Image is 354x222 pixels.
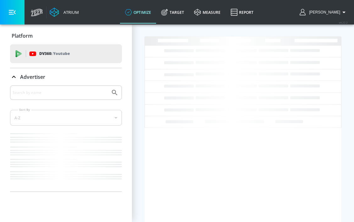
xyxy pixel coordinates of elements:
[10,85,122,192] div: Advertiser
[50,8,79,17] a: Atrium
[339,21,348,24] span: v 4.22.2
[39,50,70,57] p: DV360:
[10,27,122,45] div: Platform
[20,73,45,80] p: Advertiser
[13,89,108,97] input: Search by name
[18,108,31,112] label: Sort By
[189,1,226,24] a: measure
[300,8,348,16] button: [PERSON_NAME]
[10,68,122,86] div: Advertiser
[12,32,33,39] p: Platform
[10,110,122,126] div: A-Z
[53,50,70,57] p: Youtube
[61,9,79,15] div: Atrium
[156,1,189,24] a: Target
[10,131,122,192] nav: list of Advertiser
[307,10,340,14] span: login as: edvaldo.silva@zefr.com
[226,1,259,24] a: Report
[10,44,122,63] div: DV360: Youtube
[120,1,156,24] a: optimize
